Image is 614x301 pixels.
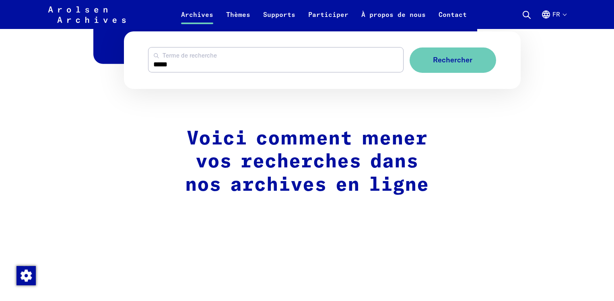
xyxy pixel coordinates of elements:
a: Contact [432,10,473,29]
a: Supports [257,10,302,29]
span: Rechercher [433,56,472,64]
a: Archives [175,10,220,29]
img: Modification du consentement [16,266,36,285]
a: Thèmes [220,10,257,29]
button: Français, sélection de la langue [541,10,566,29]
a: À propos de nous [355,10,432,29]
h2: Voici comment mener vos recherches dans nos archives en ligne [137,128,477,197]
nav: Principal [175,5,473,24]
button: Rechercher [410,47,496,73]
a: Participer [302,10,355,29]
div: Modification du consentement [16,266,35,285]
